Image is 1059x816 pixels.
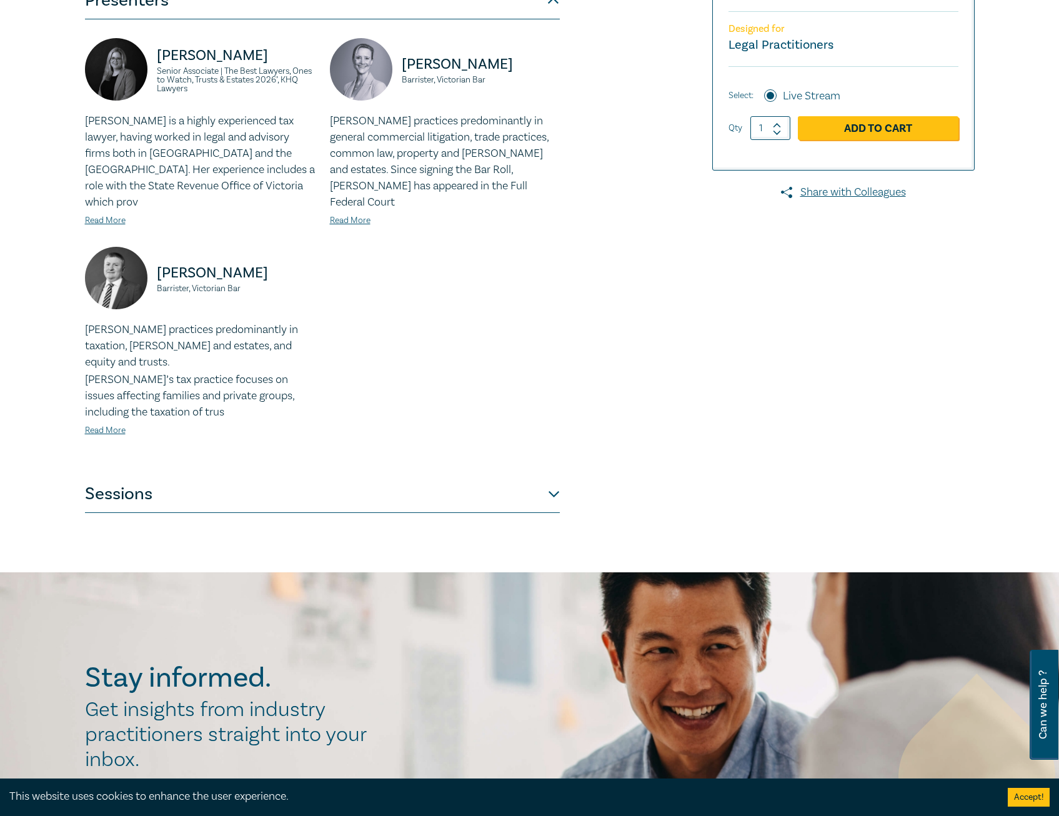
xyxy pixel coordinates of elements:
small: Senior Associate | The Best Lawyers, Ones to Watch, Trusts & Estates 2026’, KHQ Lawyers [157,67,315,93]
label: Live Stream [783,88,840,104]
p: [PERSON_NAME] is a highly experienced tax lawyer, having worked in legal and advisory firms both ... [85,113,315,211]
p: [PERSON_NAME] practices predominantly in general commercial litigation, trade practices, common l... [330,113,560,211]
a: Add to Cart [798,116,958,140]
h2: Stay informed. [85,662,380,694]
h2: Get insights from industry practitioners straight into your inbox. [85,697,380,772]
a: Read More [330,215,370,226]
small: Legal Practitioners [728,37,833,53]
p: [PERSON_NAME] [157,263,315,283]
span: Select: [728,89,753,102]
a: Read More [85,425,126,436]
img: https://s3.ap-southeast-2.amazonaws.com/leo-cussen-store-production-content/Contacts/Laura%20Huss... [85,38,147,101]
p: [PERSON_NAME] [402,54,560,74]
input: 1 [750,116,790,140]
button: Sessions [85,475,560,513]
p: [PERSON_NAME] [157,46,315,66]
p: Designed for [728,23,958,35]
p: [PERSON_NAME] practices predominantly in taxation, [PERSON_NAME] and estates, and equity and trusts. [85,322,315,371]
span: Can we help ? [1037,657,1049,752]
small: Barrister, Victorian Bar [157,284,315,293]
button: Accept cookies [1008,788,1050,807]
img: https://s3.ap-southeast-2.amazonaws.com/leo-cussen-store-production-content/Contacts/Adam%20Craig... [85,247,147,309]
a: Share with Colleagues [712,184,975,201]
p: [PERSON_NAME]’s tax practice focuses on issues affecting families and private groups, including t... [85,372,315,420]
label: Qty [728,121,742,135]
small: Barrister, Victorian Bar [402,76,560,84]
a: Read More [85,215,126,226]
div: This website uses cookies to enhance the user experience. [9,789,989,805]
img: https://s3.ap-southeast-2.amazonaws.com/leo-cussen-store-production-content/Contacts/Tamara%20Qui... [330,38,392,101]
